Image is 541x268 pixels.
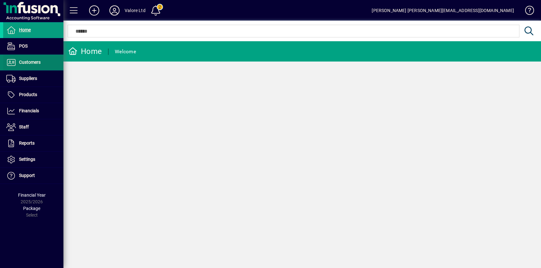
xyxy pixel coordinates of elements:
button: Add [84,5,104,16]
span: Customers [19,60,41,65]
span: Products [19,92,37,97]
a: Products [3,87,63,103]
a: Staff [3,119,63,135]
span: Settings [19,157,35,162]
span: Staff [19,124,29,129]
span: Suppliers [19,76,37,81]
span: Financial Year [18,193,46,198]
a: Settings [3,152,63,167]
div: [PERSON_NAME] [PERSON_NAME][EMAIL_ADDRESS][DOMAIN_NAME] [372,5,514,16]
a: Financials [3,103,63,119]
div: Valore Ltd [125,5,146,16]
div: Home [68,46,102,56]
button: Profile [104,5,125,16]
a: Customers [3,55,63,70]
span: Reports [19,141,35,146]
div: Welcome [115,47,136,57]
span: POS [19,43,28,49]
a: Suppliers [3,71,63,87]
span: Home [19,27,31,32]
a: POS [3,38,63,54]
a: Knowledge Base [520,1,533,22]
a: Support [3,168,63,184]
span: Financials [19,108,39,113]
span: Support [19,173,35,178]
a: Reports [3,135,63,151]
span: Package [23,206,40,211]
